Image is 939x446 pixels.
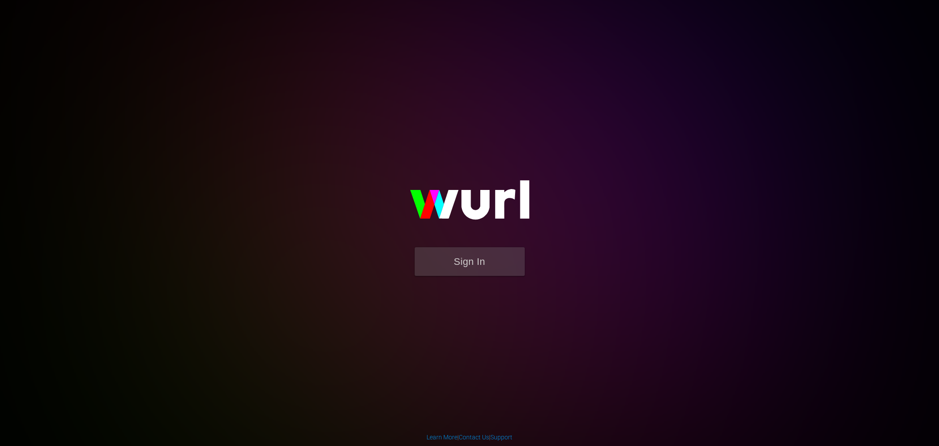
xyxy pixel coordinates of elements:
a: Learn More [427,434,457,441]
div: | | [427,433,512,442]
a: Support [490,434,512,441]
button: Sign In [415,247,525,276]
a: Contact Us [459,434,489,441]
img: wurl-logo-on-black-223613ac3d8ba8fe6dc639794a292ebdb59501304c7dfd60c99c58986ef67473.svg [382,161,558,247]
